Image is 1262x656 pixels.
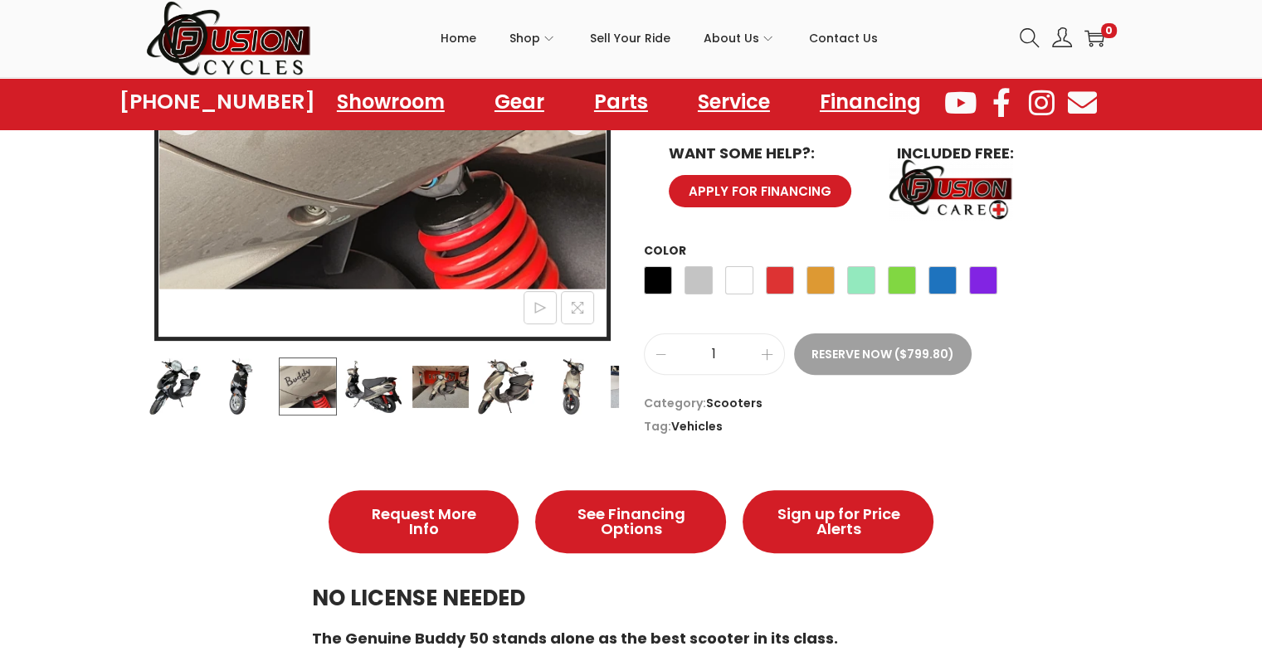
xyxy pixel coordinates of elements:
[669,175,851,207] a: APPLY FOR FINANCING
[706,395,763,411] a: Scooters
[897,146,1092,161] h6: INCLUDED FREE:
[478,83,561,121] a: Gear
[145,357,203,415] img: Product image
[704,1,776,75] a: About Us
[644,391,1117,415] span: Category:
[535,490,726,553] a: See Financing Options
[411,357,469,415] img: Product image
[278,357,336,415] img: Product image
[669,146,864,161] h6: WANT SOME HELP?:
[610,357,668,415] img: Product image
[329,490,519,553] a: Request More Info
[689,185,831,197] span: APPLY FOR FINANCING
[590,1,670,75] a: Sell Your Ride
[681,83,787,121] a: Service
[644,415,1117,438] span: Tag:
[803,83,938,121] a: Financing
[320,83,938,121] nav: Menu
[312,1,1007,75] nav: Primary navigation
[509,1,557,75] a: Shop
[320,83,461,121] a: Showroom
[704,17,759,59] span: About Us
[543,357,602,415] img: Product image
[568,507,693,537] span: See Financing Options
[477,357,535,415] img: Product image
[794,333,972,375] button: Reserve Now ($799.80)
[644,242,686,259] label: Color
[1084,28,1104,48] a: 0
[312,582,951,615] h5: NO LICENSE NEEDED
[645,343,784,366] input: Product quantity
[441,17,476,59] span: Home
[312,627,951,649] h6: The Genuine Buddy 50 stands alone as the best scooter in its class.
[509,17,540,59] span: Shop
[776,507,900,537] span: Sign up for Price Alerts
[344,357,402,415] img: Product image
[809,1,878,75] a: Contact Us
[743,490,933,553] a: Sign up for Price Alerts
[119,90,315,114] a: [PHONE_NUMBER]
[362,507,486,537] span: Request More Info
[441,1,476,75] a: Home
[577,83,665,121] a: Parts
[671,418,723,435] a: Vehicles
[809,17,878,59] span: Contact Us
[590,17,670,59] span: Sell Your Ride
[212,357,270,415] img: Product image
